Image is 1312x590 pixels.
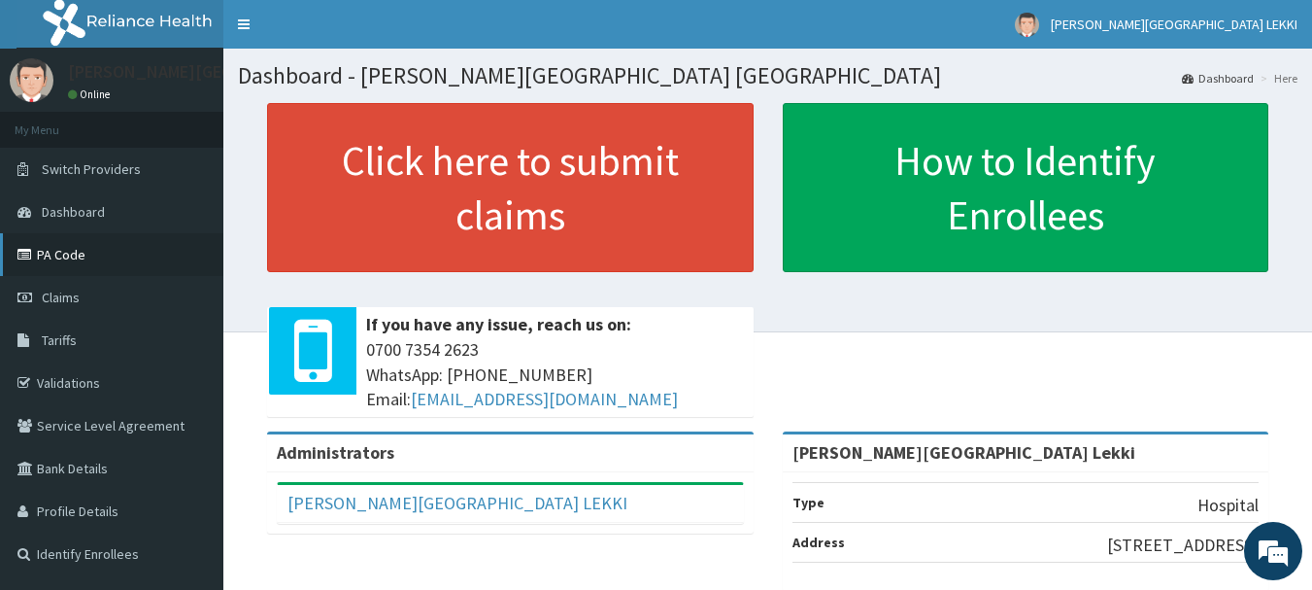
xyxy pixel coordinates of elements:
[267,103,754,272] a: Click here to submit claims
[411,388,678,410] a: [EMAIL_ADDRESS][DOMAIN_NAME]
[10,58,53,102] img: User Image
[783,103,1269,272] a: How to Identify Enrollees
[1051,16,1297,33] span: [PERSON_NAME][GEOGRAPHIC_DATA] LEKKI
[68,63,401,81] p: [PERSON_NAME][GEOGRAPHIC_DATA] LEKKI
[792,441,1135,464] strong: [PERSON_NAME][GEOGRAPHIC_DATA] Lekki
[42,160,141,178] span: Switch Providers
[42,289,80,306] span: Claims
[1256,70,1297,87] li: Here
[238,63,1297,88] h1: Dashboard - [PERSON_NAME][GEOGRAPHIC_DATA] [GEOGRAPHIC_DATA]
[68,87,115,101] a: Online
[42,331,77,349] span: Tariffs
[366,313,631,335] b: If you have any issue, reach us on:
[277,441,394,464] b: Administrators
[1107,533,1259,558] p: [STREET_ADDRESS]
[287,492,627,514] a: [PERSON_NAME][GEOGRAPHIC_DATA] LEKKI
[1182,70,1254,87] a: Dashboard
[42,203,105,221] span: Dashboard
[1015,13,1039,37] img: User Image
[1197,493,1259,518] p: Hospital
[792,534,845,551] b: Address
[792,494,824,511] b: Type
[366,337,744,412] span: 0700 7354 2623 WhatsApp: [PHONE_NUMBER] Email:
